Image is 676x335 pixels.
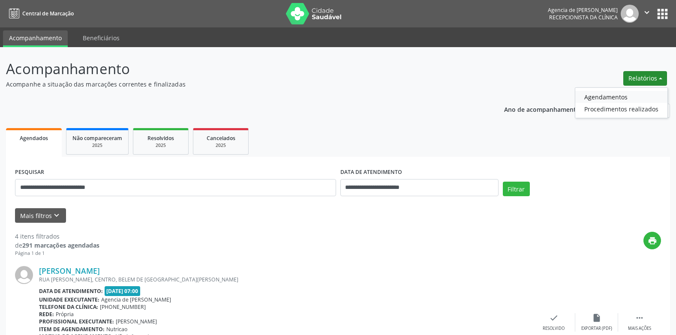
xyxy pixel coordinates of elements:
[22,10,74,17] span: Central de Marcação
[628,326,651,332] div: Mais ações
[15,166,44,179] label: PESQUISAR
[592,313,601,323] i: insert_drive_file
[199,142,242,149] div: 2025
[639,5,655,23] button: 
[39,311,54,318] b: Rede:
[575,87,668,118] ul: Relatórios
[15,250,99,257] div: Página 1 de 1
[340,166,402,179] label: DATA DE ATENDIMENTO
[503,182,530,196] button: Filtrar
[106,326,127,333] span: Nutricao
[643,232,661,249] button: print
[39,318,114,325] b: Profissional executante:
[15,232,99,241] div: 4 itens filtrados
[39,287,103,295] b: Data de atendimento:
[72,135,122,142] span: Não compareceram
[52,211,61,220] i: keyboard_arrow_down
[39,326,105,333] b: Item de agendamento:
[15,266,33,284] img: img
[20,135,48,142] span: Agendados
[39,303,98,311] b: Telefone da clínica:
[22,241,99,249] strong: 291 marcações agendadas
[105,286,141,296] span: [DATE] 07:00
[621,5,639,23] img: img
[504,104,580,114] p: Ano de acompanhamento
[642,8,652,17] i: 
[116,318,157,325] span: [PERSON_NAME]
[39,266,100,275] a: [PERSON_NAME]
[575,91,667,103] a: Agendamentos
[655,6,670,21] button: apps
[6,6,74,21] a: Central de Marcação
[147,135,174,142] span: Resolvidos
[623,71,667,86] button: Relatórios
[39,296,99,303] b: Unidade executante:
[549,14,618,21] span: Recepcionista da clínica
[72,142,122,149] div: 2025
[548,6,618,14] div: Agencia de [PERSON_NAME]
[101,296,171,303] span: Agencia de [PERSON_NAME]
[6,58,471,80] p: Acompanhamento
[77,30,126,45] a: Beneficiários
[39,276,532,283] div: RUA [PERSON_NAME], CENTRO, BELEM DE [GEOGRAPHIC_DATA][PERSON_NAME]
[648,236,657,245] i: print
[543,326,565,332] div: Resolvido
[15,208,66,223] button: Mais filtroskeyboard_arrow_down
[15,241,99,250] div: de
[56,311,74,318] span: Própria
[575,103,667,115] a: Procedimentos realizados
[549,313,559,323] i: check
[139,142,182,149] div: 2025
[207,135,235,142] span: Cancelados
[635,313,644,323] i: 
[3,30,68,47] a: Acompanhamento
[6,80,471,89] p: Acompanhe a situação das marcações correntes e finalizadas
[100,303,146,311] span: [PHONE_NUMBER]
[581,326,612,332] div: Exportar (PDF)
